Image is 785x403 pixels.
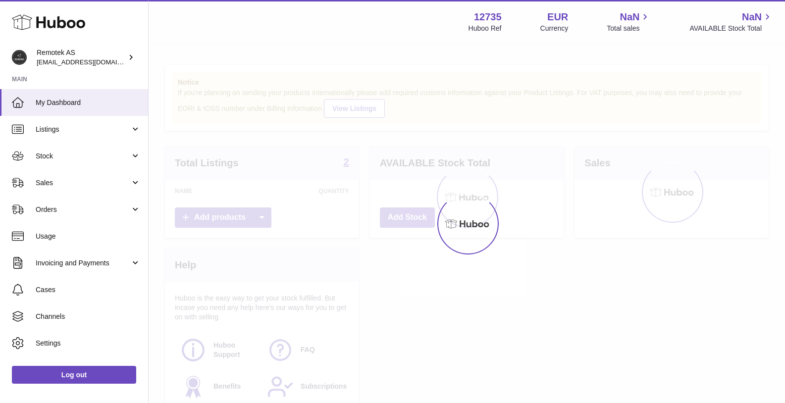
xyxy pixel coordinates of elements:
[474,10,502,24] strong: 12735
[36,312,141,321] span: Channels
[36,285,141,295] span: Cases
[36,178,130,188] span: Sales
[36,205,130,214] span: Orders
[36,125,130,134] span: Listings
[620,10,639,24] span: NaN
[12,50,27,65] img: dag@remotek.no
[689,10,773,33] a: NaN AVAILABLE Stock Total
[689,24,773,33] span: AVAILABLE Stock Total
[607,24,651,33] span: Total sales
[742,10,762,24] span: NaN
[36,232,141,241] span: Usage
[12,366,136,384] a: Log out
[36,151,130,161] span: Stock
[607,10,651,33] a: NaN Total sales
[36,339,141,348] span: Settings
[37,58,146,66] span: [EMAIL_ADDRESS][DOMAIN_NAME]
[37,48,126,67] div: Remotek AS
[547,10,568,24] strong: EUR
[469,24,502,33] div: Huboo Ref
[36,258,130,268] span: Invoicing and Payments
[540,24,569,33] div: Currency
[36,98,141,107] span: My Dashboard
